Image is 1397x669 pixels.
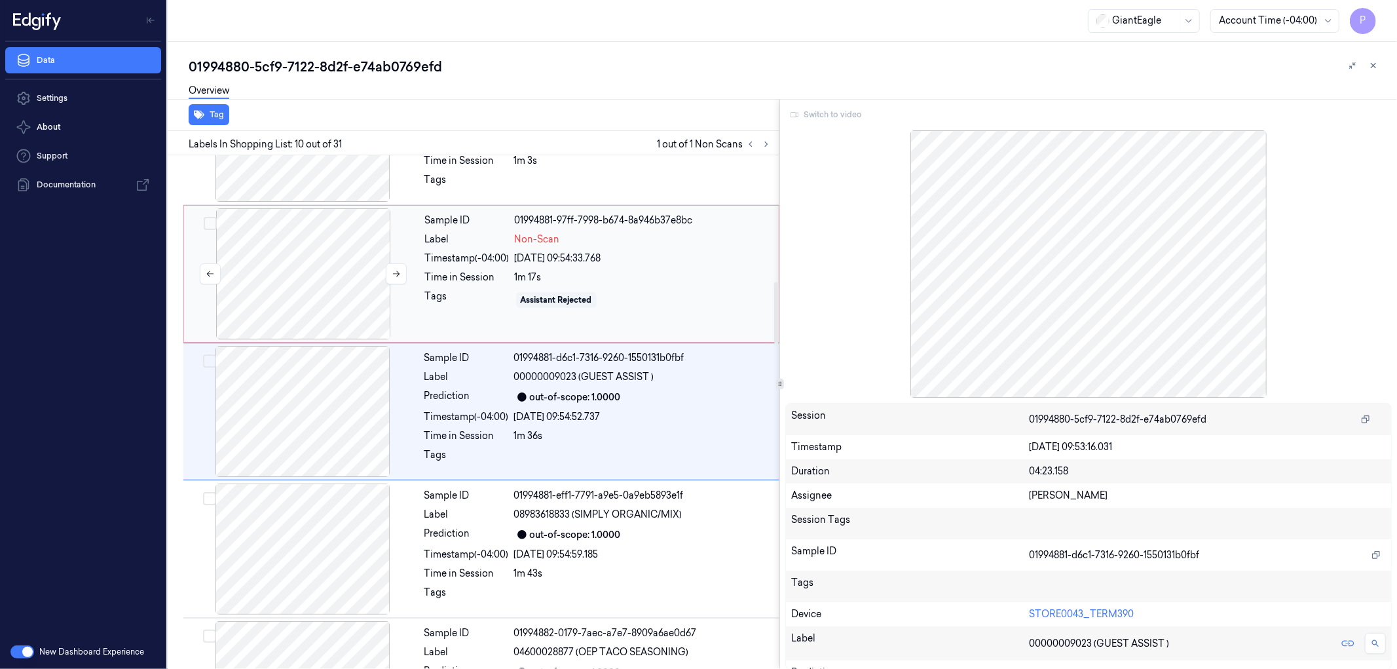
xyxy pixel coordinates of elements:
div: Tags [425,290,510,311]
div: Label [424,508,509,522]
div: Tags [424,448,509,469]
div: 01994880-5cf9-7122-8d2f-e74ab0769efd [189,58,1387,76]
div: [DATE] 09:54:52.737 [514,410,772,424]
div: Assistant Rejected [521,294,592,306]
span: Non-Scan [515,233,560,246]
div: Timestamp (-04:00) [424,548,509,562]
span: Labels In Shopping List: 10 out of 31 [189,138,342,151]
div: Sample ID [424,626,509,640]
span: 00000009023 (GUEST ASSIST ) [1029,637,1169,651]
div: STORE0043_TERM390 [1029,607,1386,621]
div: 1m 17s [515,271,771,284]
span: 08983618833 (SIMPLY ORGANIC/MIX) [514,508,682,522]
div: Sample ID [424,351,509,365]
div: Prediction [424,527,509,543]
a: Support [5,143,161,169]
button: Tag [189,104,229,125]
a: Settings [5,85,161,111]
a: Overview [189,84,229,99]
div: Timestamp (-04:00) [424,410,509,424]
div: Session Tags [791,513,1029,534]
div: Device [791,607,1029,621]
div: Time in Session [424,567,509,581]
div: out-of-scope: 1.0000 [530,528,621,542]
div: Label [424,645,509,659]
div: 01994881-d6c1-7316-9260-1550131b0fbf [514,351,772,365]
span: 00000009023 (GUEST ASSIST ) [514,370,654,384]
button: Select row [203,354,216,368]
span: 1 out of 1 Non Scans [657,136,774,152]
button: Select row [203,492,216,505]
button: About [5,114,161,140]
div: Timestamp [791,440,1029,454]
div: Timestamp (-04:00) [425,252,510,265]
div: Time in Session [425,271,510,284]
a: Data [5,47,161,73]
div: 04:23.158 [1029,465,1386,478]
div: Label [791,632,1029,655]
div: Session [791,409,1029,430]
div: Tags [791,576,1029,597]
div: 01994881-97ff-7998-b674-8a946b37e8bc [515,214,771,227]
div: Time in Session [424,429,509,443]
div: 01994881-eff1-7791-a9e5-0a9eb5893e1f [514,489,772,503]
span: 01994881-d6c1-7316-9260-1550131b0fbf [1029,548,1199,562]
div: Sample ID [424,489,509,503]
div: Label [424,370,509,384]
div: 01994882-0179-7aec-a7e7-8909a6ae0d67 [514,626,772,640]
div: Sample ID [425,214,510,227]
div: 1m 3s [514,154,772,168]
button: Select row [204,217,217,230]
button: Select row [203,630,216,643]
span: 04600028877 (OEP TACO SEASONING) [514,645,689,659]
div: [PERSON_NAME] [1029,489,1386,503]
div: [DATE] 09:53:16.031 [1029,440,1386,454]
button: P [1350,8,1376,34]
div: 1m 36s [514,429,772,443]
div: Time in Session [424,154,509,168]
div: Duration [791,465,1029,478]
div: Sample ID [791,545,1029,565]
div: Label [425,233,510,246]
div: out-of-scope: 1.0000 [530,391,621,404]
div: Tags [424,173,509,194]
div: Assignee [791,489,1029,503]
div: Prediction [424,389,509,405]
a: Documentation [5,172,161,198]
button: Toggle Navigation [140,10,161,31]
div: Tags [424,586,509,607]
div: 1m 43s [514,567,772,581]
span: 01994880-5cf9-7122-8d2f-e74ab0769efd [1029,413,1206,427]
div: [DATE] 09:54:59.185 [514,548,772,562]
div: [DATE] 09:54:33.768 [515,252,771,265]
